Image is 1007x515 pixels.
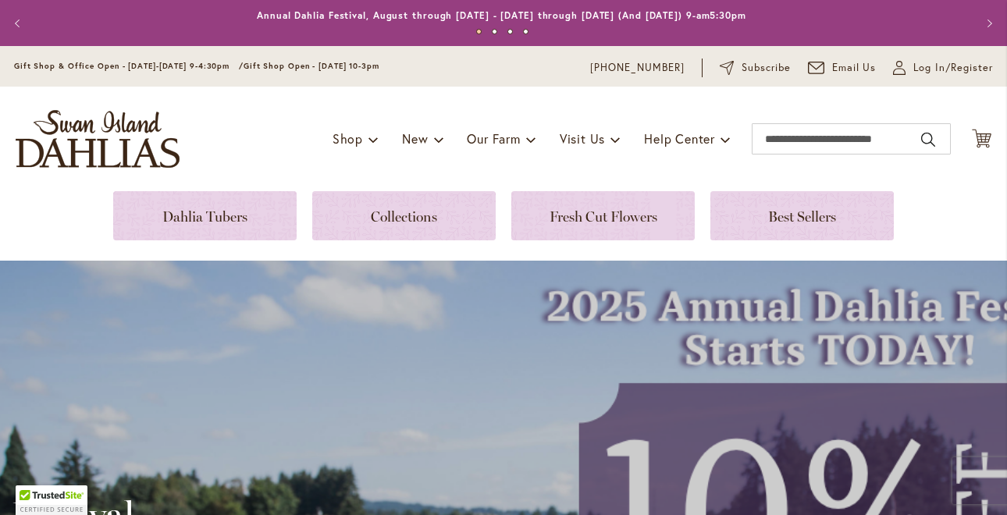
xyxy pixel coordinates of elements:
div: TrustedSite Certified [16,485,87,515]
button: 2 of 4 [492,29,497,34]
button: 1 of 4 [476,29,482,34]
a: Annual Dahlia Festival, August through [DATE] - [DATE] through [DATE] (And [DATE]) 9-am5:30pm [257,9,746,21]
span: Email Us [832,60,877,76]
span: Log In/Register [913,60,993,76]
a: store logo [16,110,180,168]
span: New [402,130,428,147]
span: Our Farm [467,130,520,147]
a: Email Us [808,60,877,76]
span: Visit Us [560,130,605,147]
span: Help Center [644,130,715,147]
span: Shop [333,130,363,147]
button: 3 of 4 [507,29,513,34]
span: Gift Shop & Office Open - [DATE]-[DATE] 9-4:30pm / [14,61,244,71]
a: Log In/Register [893,60,993,76]
span: Subscribe [742,60,791,76]
button: 4 of 4 [523,29,528,34]
button: Next [972,8,1003,39]
a: Subscribe [720,60,791,76]
span: Gift Shop Open - [DATE] 10-3pm [244,61,379,71]
a: [PHONE_NUMBER] [590,60,685,76]
button: Previous [4,8,35,39]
